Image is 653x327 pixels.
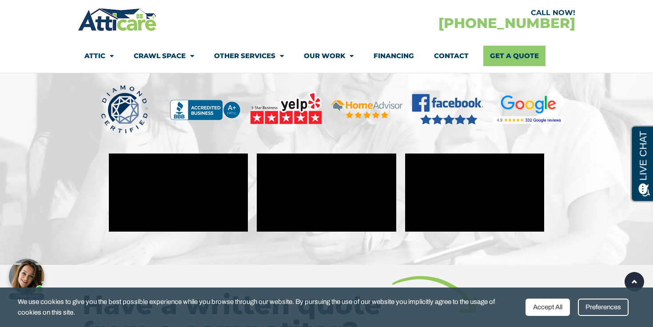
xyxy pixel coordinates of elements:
a: Contact [434,46,469,66]
iframe: Ben Testimonial- Attic Clean Up and Insulation Services | Atticare [257,154,396,232]
a: Financing [374,46,414,66]
iframe: Brooks Testimonial | crawl space vapor barrier cleaning and insulation | Atticare [109,154,248,232]
iframe: Chat Invitation [4,234,147,300]
span: We use cookies to give you the best possible experience while you browse through our website. By ... [18,296,519,318]
a: Get A Quote [483,46,545,66]
span: Opens a chat window [22,7,72,18]
a: Attic [84,46,114,66]
iframe: Pete Adame Testimonial - Atticare Home Upgrades [405,154,544,232]
div: CALL NOW! [326,9,575,16]
a: Crawl Space [134,46,194,66]
div: Accept All [526,299,570,316]
div: Preferences [578,299,629,316]
nav: Menu [84,46,569,66]
a: Other Services [214,46,284,66]
h3: WE COME HIGHLY RECOMMENDED [84,52,569,74]
a: Our Work [304,46,354,66]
